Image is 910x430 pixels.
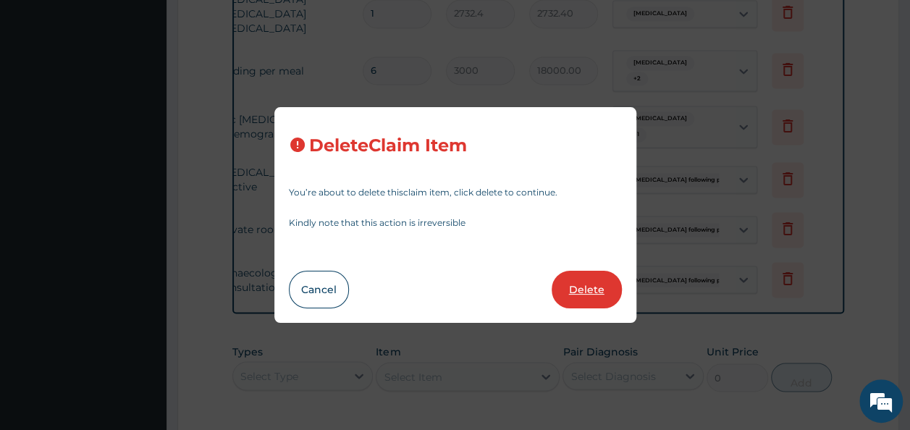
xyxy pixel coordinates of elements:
img: d_794563401_company_1708531726252_794563401 [27,72,59,109]
p: Kindly note that this action is irreversible [289,219,622,227]
textarea: Type your message and hit 'Enter' [7,281,276,332]
div: Chat with us now [75,81,243,100]
span: We're online! [84,125,200,271]
p: You’re about to delete this claim item , click delete to continue. [289,188,622,197]
div: Minimize live chat window [237,7,272,42]
button: Cancel [289,271,349,308]
h3: Delete Claim Item [309,136,467,156]
button: Delete [552,271,622,308]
